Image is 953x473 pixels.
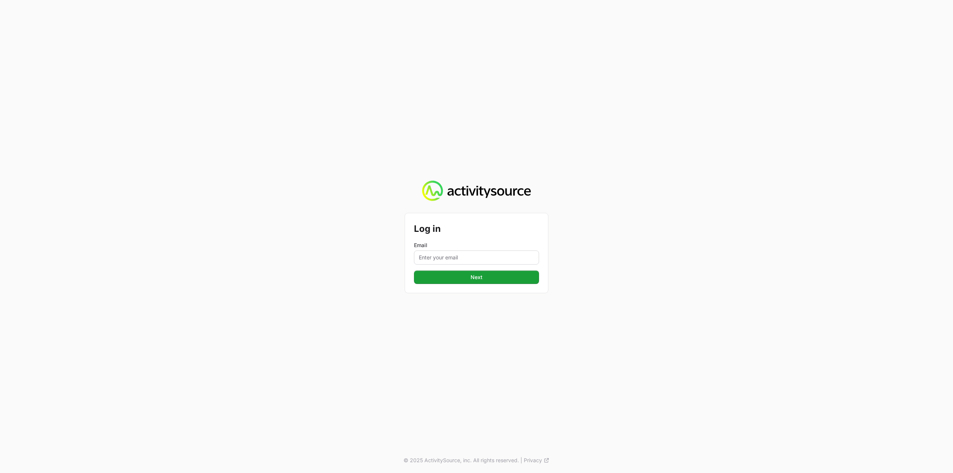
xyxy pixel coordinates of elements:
[520,457,522,464] span: |
[471,273,482,282] span: Next
[422,180,530,201] img: Activity Source
[414,250,539,265] input: Enter your email
[414,271,539,284] button: Next
[524,457,549,464] a: Privacy
[404,457,519,464] p: © 2025 ActivitySource, inc. All rights reserved.
[414,242,539,249] label: Email
[414,222,539,236] h2: Log in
